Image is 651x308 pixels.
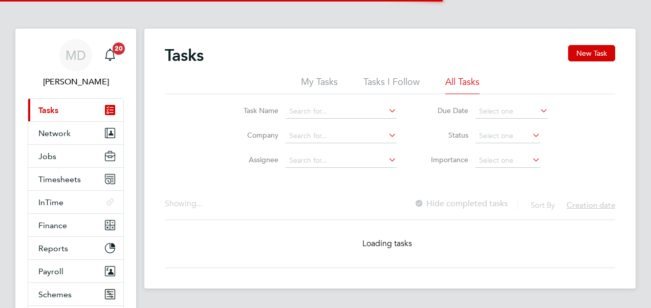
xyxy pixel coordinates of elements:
[28,283,123,305] button: Schemes
[286,104,397,119] input: Search for...
[28,122,123,144] button: Network
[28,237,123,259] button: Reports
[28,39,124,88] a: MD[PERSON_NAME]
[475,104,548,119] input: Select one
[414,199,508,209] label: Hide completed tasks
[363,76,420,94] li: Tasks I Follow
[475,129,540,143] input: Select one
[28,168,123,190] button: Timesheets
[301,76,338,94] li: My Tasks
[165,199,205,209] div: Showing
[38,244,68,253] span: Reports
[28,99,123,121] a: Tasks
[232,130,278,140] label: Company
[38,105,58,115] span: Tasks
[197,199,203,209] span: ...
[445,76,480,94] li: All Tasks
[28,145,123,167] button: Jobs
[286,129,397,143] input: Search for...
[475,153,540,168] input: Select one
[531,200,555,210] label: Sort By
[232,106,278,115] label: Task Name
[28,76,124,88] span: Mark Dunn
[28,214,123,236] button: Finance
[567,200,615,210] span: Creation date
[38,290,72,299] span: Schemes
[362,238,413,249] span: Loading tasks
[286,153,397,168] input: Search for...
[568,45,615,61] button: New Task
[66,49,86,62] span: MD
[38,174,81,184] span: Timesheets
[232,155,278,164] label: Assignee
[100,39,120,72] a: 20
[165,45,204,65] h2: Tasks
[38,267,63,276] span: Payroll
[28,260,123,282] button: Payroll
[113,42,125,55] span: 20
[38,128,71,138] span: Network
[38,221,67,230] span: Finance
[38,197,63,207] span: InTime
[422,130,468,140] label: Status
[422,106,468,115] label: Due Date
[28,191,123,213] button: InTime
[38,151,56,161] span: Jobs
[422,155,468,164] label: Importance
